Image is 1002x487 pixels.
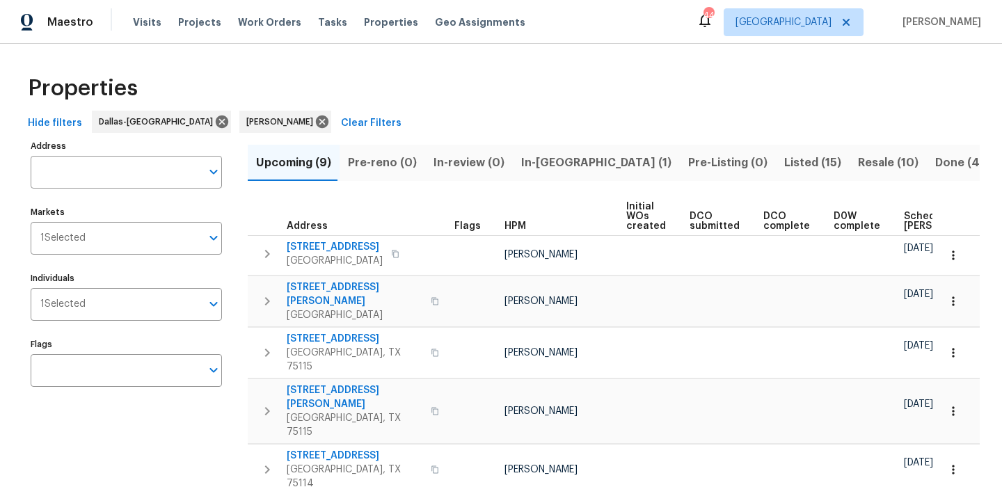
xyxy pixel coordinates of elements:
div: Dallas-[GEOGRAPHIC_DATA] [92,111,231,133]
span: Done (403) [935,153,999,173]
span: Geo Assignments [435,15,525,29]
span: [STREET_ADDRESS][PERSON_NAME] [287,280,422,308]
span: Projects [178,15,221,29]
span: Work Orders [238,15,301,29]
span: [STREET_ADDRESS] [287,332,422,346]
span: [GEOGRAPHIC_DATA], TX 75115 [287,411,422,439]
span: Properties [28,81,138,95]
span: 1 Selected [40,298,86,310]
span: [STREET_ADDRESS][PERSON_NAME] [287,383,422,411]
span: HPM [504,221,526,231]
span: [PERSON_NAME] [504,296,578,306]
span: Flags [454,221,481,231]
span: Upcoming (9) [256,153,331,173]
span: Tasks [318,17,347,27]
span: Resale (10) [858,153,918,173]
button: Hide filters [22,111,88,136]
span: [STREET_ADDRESS] [287,449,422,463]
label: Individuals [31,274,222,282]
span: Properties [364,15,418,29]
span: [GEOGRAPHIC_DATA], TX 75115 [287,346,422,374]
span: [STREET_ADDRESS] [287,240,383,254]
button: Clear Filters [335,111,407,136]
span: Initial WOs created [626,202,666,231]
span: Address [287,221,328,231]
span: Pre-Listing (0) [688,153,768,173]
button: Open [204,294,223,314]
span: [GEOGRAPHIC_DATA] [735,15,832,29]
button: Open [204,360,223,380]
label: Markets [31,208,222,216]
span: 1 Selected [40,232,86,244]
span: D0W complete [834,211,880,231]
span: [PERSON_NAME] [246,115,319,129]
span: [PERSON_NAME] [504,465,578,474]
span: Visits [133,15,161,29]
span: Scheduled [PERSON_NAME] [904,211,983,231]
label: Flags [31,340,222,349]
span: In-review (0) [434,153,504,173]
span: [PERSON_NAME] [897,15,981,29]
div: 44 [703,8,713,22]
button: Open [204,162,223,182]
span: [DATE] [904,341,933,351]
span: Pre-reno (0) [348,153,417,173]
span: DCO submitted [690,211,740,231]
span: Clear Filters [341,115,401,132]
span: [PERSON_NAME] [504,250,578,260]
span: DCO complete [763,211,810,231]
span: [DATE] [904,458,933,468]
div: [PERSON_NAME] [239,111,331,133]
span: Hide filters [28,115,82,132]
span: Listed (15) [784,153,841,173]
span: [GEOGRAPHIC_DATA] [287,308,422,322]
span: [PERSON_NAME] [504,406,578,416]
span: In-[GEOGRAPHIC_DATA] (1) [521,153,671,173]
span: [DATE] [904,399,933,409]
span: [GEOGRAPHIC_DATA] [287,254,383,268]
span: [PERSON_NAME] [504,348,578,358]
label: Address [31,142,222,150]
span: [DATE] [904,243,933,253]
span: Maestro [47,15,93,29]
button: Open [204,228,223,248]
span: [DATE] [904,289,933,299]
span: Dallas-[GEOGRAPHIC_DATA] [99,115,218,129]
